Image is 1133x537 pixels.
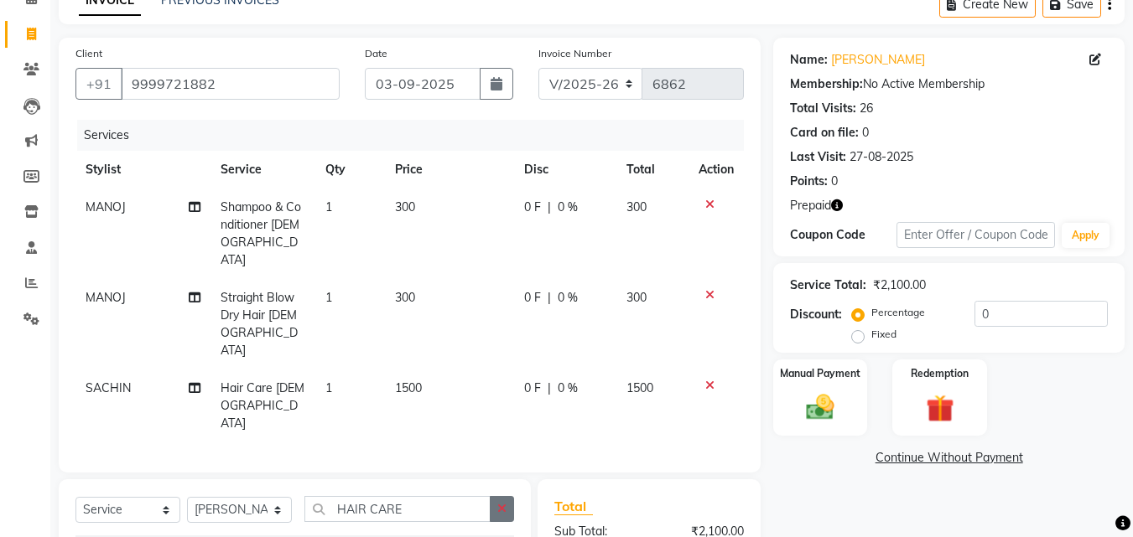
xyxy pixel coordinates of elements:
span: | [548,289,551,307]
span: 1500 [395,380,422,395]
button: Apply [1062,223,1110,248]
div: 0 [862,124,869,142]
span: 0 % [558,289,578,307]
input: Enter Offer / Coupon Code [897,222,1055,248]
input: Search or Scan [304,496,491,522]
div: Services [77,120,756,151]
div: Last Visit: [790,148,846,166]
th: Action [689,151,744,188]
div: Total Visits: [790,100,856,117]
div: 0 [831,173,838,190]
span: Straight Blow Dry Hair [DEMOGRAPHIC_DATA] [221,290,298,358]
a: Continue Without Payment [777,449,1121,467]
label: Date [365,46,387,61]
img: _cash.svg [798,391,843,423]
label: Redemption [911,366,969,381]
span: 0 F [524,199,541,216]
span: SACHIN [86,380,131,395]
button: +91 [75,68,122,100]
span: 300 [395,290,415,305]
th: Total [616,151,689,188]
span: 300 [395,199,415,214]
span: 1500 [626,380,653,395]
span: 0 % [558,380,578,397]
div: No Active Membership [790,75,1108,93]
th: Price [385,151,514,188]
span: 1 [325,380,332,395]
div: Service Total: [790,276,866,294]
span: 0 % [558,199,578,216]
label: Client [75,46,102,61]
th: Qty [315,151,385,188]
span: Shampoo & Conditioner [DEMOGRAPHIC_DATA] [221,199,301,267]
div: Card on file: [790,124,859,142]
label: Invoice Number [538,46,611,61]
span: 300 [626,199,647,214]
a: [PERSON_NAME] [831,51,925,69]
span: 1 [325,290,332,305]
th: Disc [514,151,616,188]
th: Stylist [75,151,210,188]
th: Service [210,151,315,188]
span: MANOJ [86,199,126,214]
div: Membership: [790,75,863,93]
img: _gift.svg [917,391,963,426]
span: | [548,380,551,397]
span: 0 F [524,289,541,307]
span: 0 F [524,380,541,397]
span: | [548,199,551,216]
input: Search by Name/Mobile/Email/Code [121,68,340,100]
label: Manual Payment [780,366,860,381]
div: Discount: [790,306,842,323]
div: ₹2,100.00 [873,276,926,294]
div: Coupon Code [790,226,896,244]
div: 26 [860,100,873,117]
div: Points: [790,173,828,190]
span: 1 [325,199,332,214]
span: Hair Care [DEMOGRAPHIC_DATA] [221,380,304,431]
span: 300 [626,290,647,305]
span: Total [554,498,593,515]
span: MANOJ [86,290,126,305]
label: Fixed [871,327,897,342]
span: Prepaid [790,197,831,214]
div: 27-08-2025 [850,148,913,166]
div: Name: [790,51,828,69]
label: Percentage [871,305,925,320]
